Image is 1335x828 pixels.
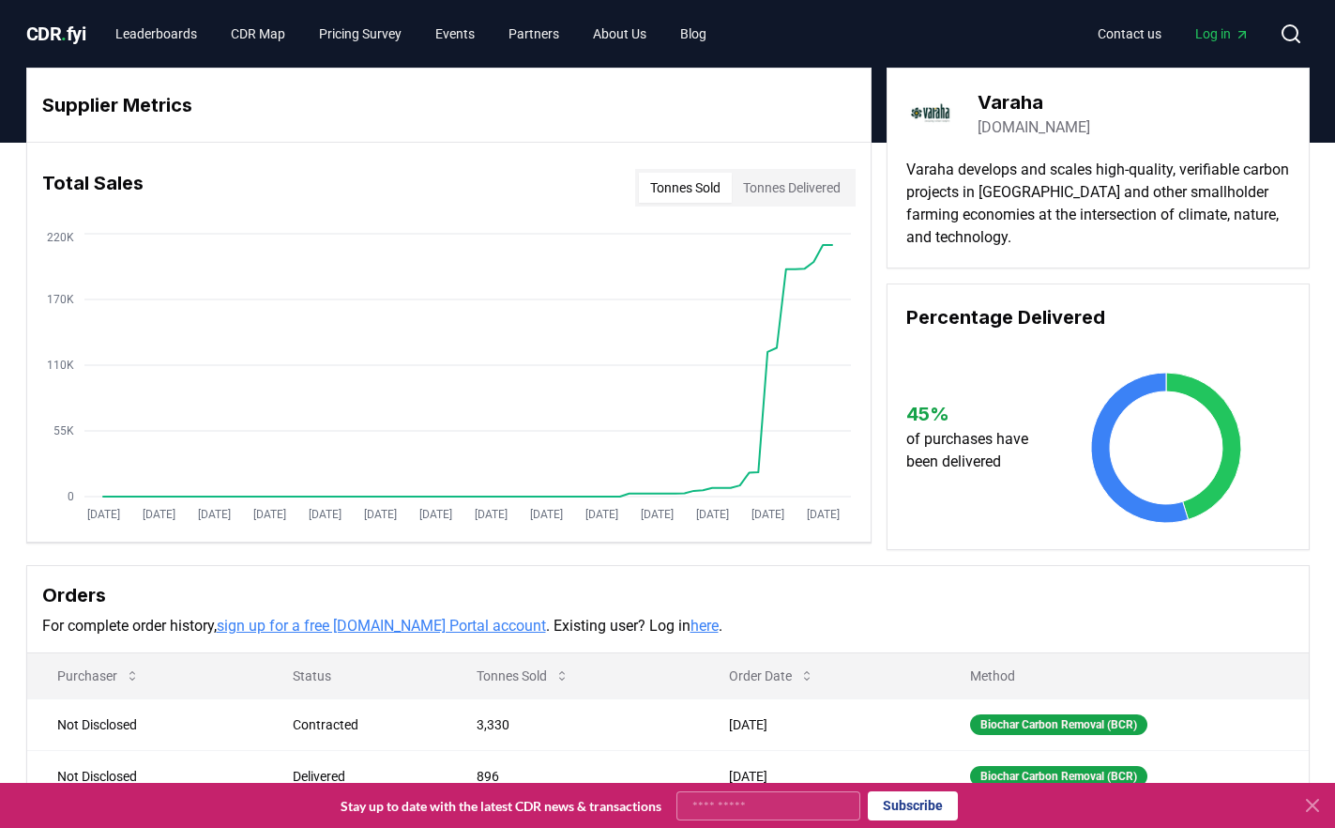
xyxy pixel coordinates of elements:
[1083,17,1176,51] a: Contact us
[1195,24,1250,43] span: Log in
[100,17,212,51] a: Leaderboards
[293,715,431,734] div: Contracted
[197,508,230,521] tspan: [DATE]
[42,169,144,207] h3: Total Sales
[293,767,431,786] div: Delivered
[420,17,490,51] a: Events
[47,293,74,306] tspan: 170K
[970,766,1147,787] div: Biochar Carbon Removal (BCR)
[142,508,174,521] tspan: [DATE]
[714,657,829,695] button: Order Date
[955,667,1293,685] p: Method
[906,428,1046,473] p: of purchases have been delivered
[217,617,546,635] a: sign up for a free [DOMAIN_NAME] Portal account
[665,17,721,51] a: Blog
[699,750,940,802] td: [DATE]
[100,17,721,51] nav: Main
[1180,17,1265,51] a: Log in
[53,424,74,437] tspan: 55K
[978,88,1090,116] h3: Varaha
[1083,17,1265,51] nav: Main
[68,490,74,503] tspan: 0
[978,116,1090,139] a: [DOMAIN_NAME]
[578,17,661,51] a: About Us
[26,23,86,45] span: CDR fyi
[906,303,1290,331] h3: Percentage Delivered
[699,698,940,750] td: [DATE]
[42,581,1294,609] h3: Orders
[26,21,86,47] a: CDR.fyi
[493,17,574,51] a: Partners
[278,667,431,685] p: Status
[47,231,74,244] tspan: 220K
[363,508,396,521] tspan: [DATE]
[906,87,959,140] img: Varaha-logo
[447,698,700,750] td: 3,330
[695,508,728,521] tspan: [DATE]
[42,657,155,695] button: Purchaser
[304,17,417,51] a: Pricing Survey
[732,173,852,203] button: Tonnes Delivered
[308,508,341,521] tspan: [DATE]
[462,657,584,695] button: Tonnes Sold
[639,173,732,203] button: Tonnes Sold
[418,508,451,521] tspan: [DATE]
[751,508,783,521] tspan: [DATE]
[42,615,1294,637] p: For complete order history, . Existing user? Log in .
[47,359,74,372] tspan: 110K
[906,400,1046,428] h3: 45 %
[690,617,719,635] a: here
[474,508,507,521] tspan: [DATE]
[61,23,67,45] span: .
[216,17,300,51] a: CDR Map
[640,508,673,521] tspan: [DATE]
[42,91,856,119] h3: Supplier Metrics
[906,159,1290,249] p: Varaha develops and scales high-quality, verifiable carbon projects in [GEOGRAPHIC_DATA] and othe...
[27,750,264,802] td: Not Disclosed
[86,508,119,521] tspan: [DATE]
[447,750,700,802] td: 896
[970,714,1147,735] div: Biochar Carbon Removal (BCR)
[27,698,264,750] td: Not Disclosed
[252,508,285,521] tspan: [DATE]
[806,508,839,521] tspan: [DATE]
[584,508,617,521] tspan: [DATE]
[529,508,562,521] tspan: [DATE]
